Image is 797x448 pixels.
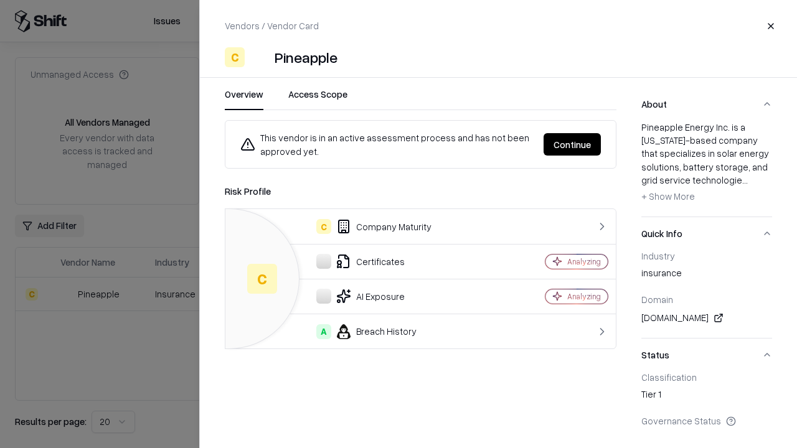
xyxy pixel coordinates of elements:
div: Risk Profile [225,184,616,198]
div: C [225,47,245,67]
div: Breach History [235,324,502,339]
button: Access Scope [288,88,347,110]
div: C [247,264,277,294]
div: Domain [641,294,772,305]
div: insurance [641,266,772,284]
div: Quick Info [641,250,772,338]
button: Overview [225,88,263,110]
div: Pineapple [275,47,337,67]
div: Analyzing [567,256,601,267]
div: A [316,324,331,339]
div: Certificates [235,254,502,269]
div: [DOMAIN_NAME] [641,310,772,325]
div: This vendor is in an active assessment process and has not been approved yet. [240,131,534,158]
button: + Show More [641,187,695,207]
button: Continue [544,133,601,156]
div: Classification [641,371,772,383]
div: Governance Status [641,415,772,426]
img: Pineapple [250,47,270,67]
div: AI Exposure [235,289,502,304]
button: Status [641,338,772,371]
div: Analyzing [567,291,601,302]
div: C [316,219,331,234]
div: Pineapple Energy Inc. is a [US_STATE]-based company that specializes in solar energy solutions, b... [641,121,772,207]
button: Quick Info [641,217,772,250]
button: About [641,88,772,121]
div: About [641,121,772,217]
div: Industry [641,250,772,261]
span: + Show More [641,190,695,202]
div: Tier 1 [641,388,772,405]
div: Company Maturity [235,219,502,234]
span: ... [742,174,748,185]
p: Vendors / Vendor Card [225,19,319,32]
